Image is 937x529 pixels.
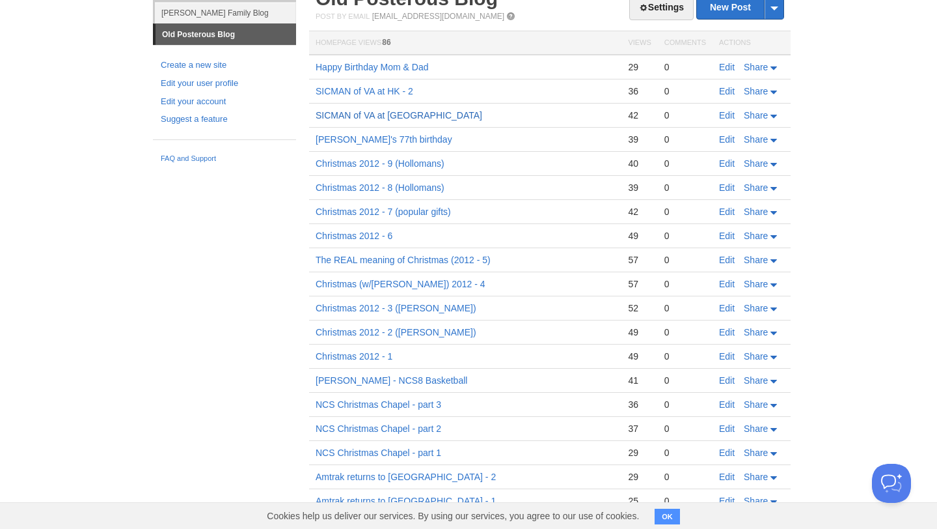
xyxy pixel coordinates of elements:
div: 57 [628,278,651,290]
a: The REAL meaning of Christmas (2012 - 5) [316,255,491,265]
a: Edit [719,448,735,458]
div: 0 [664,109,706,121]
div: 49 [628,230,651,242]
div: 36 [628,399,651,410]
a: Edit [719,86,735,96]
span: Share [744,448,768,458]
div: 0 [664,278,706,290]
div: 0 [664,134,706,145]
th: Homepage Views [309,31,621,55]
div: 0 [664,182,706,193]
a: Edit your user profile [161,77,288,91]
div: 0 [664,471,706,483]
div: 0 [664,350,706,362]
a: Edit [719,182,735,193]
div: 0 [664,447,706,459]
span: Post by Email [316,12,370,20]
span: Share [744,279,768,289]
div: 29 [628,447,651,459]
a: Create a new site [161,59,288,72]
div: 0 [664,375,706,386]
a: Edit your account [161,95,288,109]
div: 0 [664,158,706,169]
div: 0 [664,495,706,507]
div: 0 [664,61,706,73]
span: Share [744,255,768,265]
a: Edit [719,303,735,313]
span: Cookies help us deliver our services. By using our services, you agree to our use of cookies. [254,503,652,529]
div: 39 [628,182,651,193]
div: 29 [628,471,651,483]
button: OK [655,509,680,524]
span: Share [744,303,768,313]
div: 37 [628,423,651,435]
a: Christmas 2012 - 2 ([PERSON_NAME]) [316,327,476,337]
div: 42 [628,206,651,218]
a: FAQ and Support [161,153,288,165]
span: Share [744,375,768,386]
a: Old Posterous Blog [156,24,296,45]
div: 49 [628,350,651,362]
span: Share [744,231,768,241]
th: Comments [658,31,713,55]
a: Happy Birthday Mom & Dad [316,62,429,72]
span: Share [744,399,768,410]
div: 25 [628,495,651,507]
a: Edit [719,423,735,434]
span: Share [744,134,768,145]
span: Share [744,207,768,217]
div: 0 [664,206,706,218]
a: [PERSON_NAME] - NCS8 Basketball [316,375,467,386]
div: 29 [628,61,651,73]
th: Views [621,31,657,55]
a: Christmas 2012 - 9 (Hollomans) [316,158,444,169]
a: Edit [719,207,735,217]
a: NCS Christmas Chapel - part 2 [316,423,441,434]
div: 40 [628,158,651,169]
div: 36 [628,85,651,97]
a: Edit [719,110,735,121]
a: Christmas 2012 - 6 [316,231,392,241]
a: Christmas 2012 - 8 (Hollomans) [316,182,444,193]
a: Edit [719,351,735,362]
div: 42 [628,109,651,121]
div: 39 [628,134,651,145]
th: Actions [713,31,791,55]
a: Edit [719,375,735,386]
iframe: Help Scout Beacon - Open [872,464,911,503]
a: Edit [719,62,735,72]
a: Edit [719,134,735,145]
a: Edit [719,496,735,506]
div: 0 [664,85,706,97]
div: 0 [664,399,706,410]
span: 86 [382,38,390,47]
div: 41 [628,375,651,386]
a: SICMAN of VA at HK - 2 [316,86,413,96]
a: [EMAIL_ADDRESS][DOMAIN_NAME] [372,12,504,21]
a: Christmas 2012 - 3 ([PERSON_NAME]) [316,303,476,313]
a: Amtrak returns to [GEOGRAPHIC_DATA] - 2 [316,472,496,482]
span: Share [744,62,768,72]
span: Share [744,327,768,337]
a: Edit [719,472,735,482]
a: Christmas 2012 - 7 (popular gifts) [316,207,451,217]
div: 0 [664,254,706,266]
a: [PERSON_NAME]'s 77th birthday [316,134,452,145]
span: Share [744,423,768,434]
a: Christmas 2012 - 1 [316,351,392,362]
div: 0 [664,302,706,314]
a: NCS Christmas Chapel - part 1 [316,448,441,458]
span: Share [744,182,768,193]
a: Edit [719,399,735,410]
span: Share [744,158,768,169]
div: 0 [664,423,706,435]
a: Christmas (w/[PERSON_NAME]) 2012 - 4 [316,279,485,289]
div: 0 [664,230,706,242]
a: NCS Christmas Chapel - part 3 [316,399,441,410]
span: Share [744,496,768,506]
span: Share [744,110,768,121]
a: SICMAN of VA at [GEOGRAPHIC_DATA] [316,110,482,121]
a: Edit [719,255,735,265]
a: Suggest a feature [161,113,288,126]
a: [PERSON_NAME] Family Blog [155,2,296,23]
